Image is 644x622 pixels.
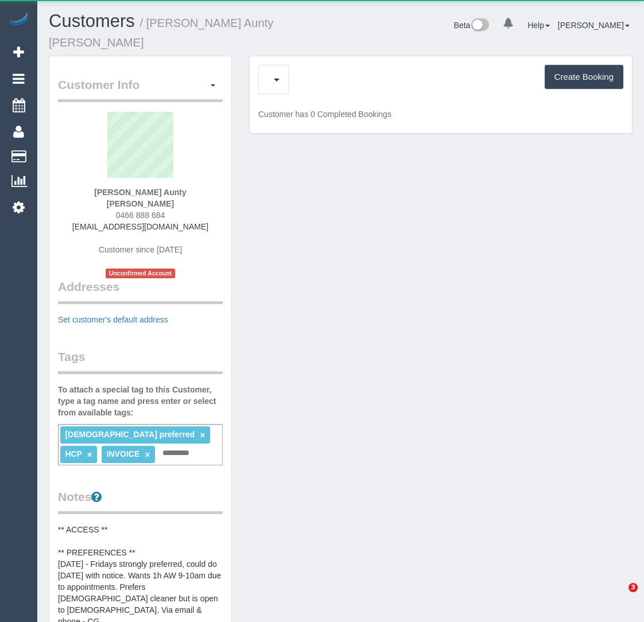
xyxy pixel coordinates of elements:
[258,108,623,120] p: Customer has 0 Completed Bookings
[87,450,92,460] a: ×
[72,222,208,231] a: [EMAIL_ADDRESS][DOMAIN_NAME]
[107,449,140,458] span: INVOICE
[99,245,182,254] span: Customer since [DATE]
[94,188,187,208] strong: [PERSON_NAME] Aunty [PERSON_NAME]
[65,430,195,439] span: [DEMOGRAPHIC_DATA] preferred
[145,450,150,460] a: ×
[116,211,165,220] span: 0466 888 684
[558,21,630,30] a: [PERSON_NAME]
[629,583,638,592] span: 3
[527,21,550,30] a: Help
[106,269,176,278] span: Unconfirmed Account
[49,17,273,49] small: / [PERSON_NAME] Aunty [PERSON_NAME]
[545,65,623,89] button: Create Booking
[58,488,223,514] legend: Notes
[58,348,223,374] legend: Tags
[605,583,633,611] iframe: Intercom live chat
[58,315,168,324] a: Set customer's default address
[7,11,30,28] img: Automaid Logo
[58,76,223,102] legend: Customer Info
[200,430,205,440] a: ×
[65,449,82,458] span: HCP
[454,21,490,30] a: Beta
[49,11,135,31] a: Customers
[470,18,489,33] img: New interface
[58,384,223,418] label: To attach a special tag to this Customer, type a tag name and press enter or select from availabl...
